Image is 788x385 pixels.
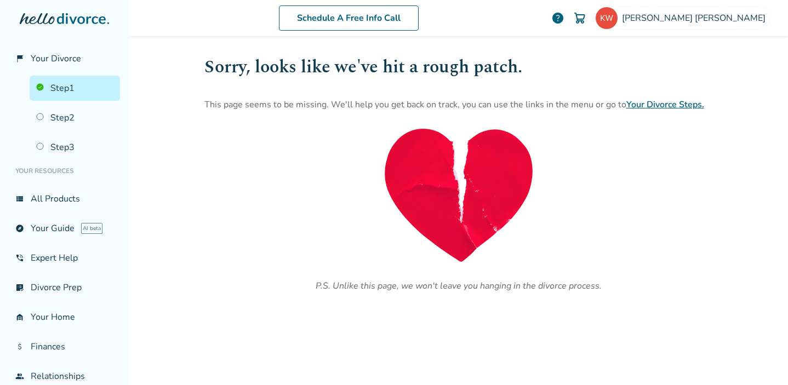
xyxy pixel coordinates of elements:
span: Your Divorce [31,53,81,65]
span: AI beta [81,223,102,234]
a: Step1 [30,76,120,101]
span: flag_2 [15,54,24,63]
a: phone_in_talkExpert Help [9,245,120,271]
img: Cart [573,12,586,25]
a: attach_moneyFinances [9,334,120,359]
h1: Sorry, looks like we've hit a rough patch. [204,54,713,81]
span: attach_money [15,342,24,351]
p: P.S. Unlike this page, we won't leave you hanging in the divorce process. [204,279,713,292]
span: garage_home [15,313,24,321]
span: [PERSON_NAME] [PERSON_NAME] [622,12,770,24]
a: help [551,12,564,25]
a: flag_2Your Divorce [9,46,120,71]
p: This page seems to be missing. We'll help you get back on track, you can use the links in the men... [204,98,713,111]
a: exploreYour GuideAI beta [9,216,120,241]
span: explore [15,224,24,233]
span: phone_in_talk [15,254,24,262]
a: Schedule A Free Info Call [279,5,419,31]
a: view_listAll Products [9,186,120,211]
a: Step3 [30,135,120,160]
li: Your Resources [9,160,120,182]
a: Step2 [30,105,120,130]
a: list_alt_checkDivorce Prep [9,275,120,300]
img: kemarie318@gmail.com [596,7,618,29]
span: view_list [15,194,24,203]
a: Your Divorce Steps. [626,99,704,111]
span: group [15,372,24,381]
a: garage_homeYour Home [9,304,120,330]
span: list_alt_check [15,283,24,292]
img: 404 [380,129,538,262]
